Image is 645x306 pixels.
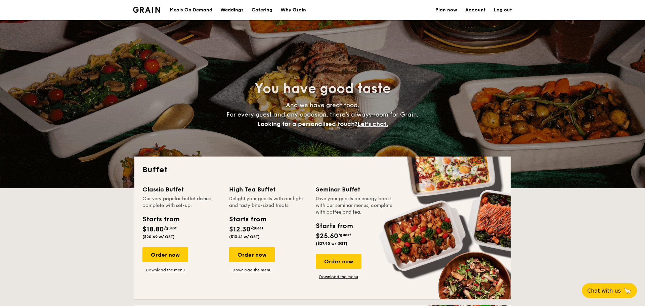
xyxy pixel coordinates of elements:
[255,81,391,97] span: You have good taste
[142,225,164,233] span: $18.80
[142,247,188,262] div: Order now
[142,214,179,224] div: Starts from
[142,234,175,239] span: ($20.49 w/ GST)
[142,185,221,194] div: Classic Buffet
[229,247,275,262] div: Order now
[316,221,352,231] div: Starts from
[229,234,260,239] span: ($13.41 w/ GST)
[316,185,394,194] div: Seminar Buffet
[316,232,338,240] span: $25.60
[587,288,621,294] span: Chat with us
[226,101,419,128] span: And we have great food. For every guest and any occasion, there’s always room for Grain.
[142,267,188,273] a: Download the menu
[229,267,275,273] a: Download the menu
[316,241,347,246] span: ($27.90 w/ GST)
[251,226,263,230] span: /guest
[142,165,503,175] h2: Buffet
[133,7,160,13] a: Logotype
[623,287,632,295] span: 🦙
[316,195,394,216] div: Give your guests an energy boost with our seminar menus, complete with coffee and tea.
[229,225,251,233] span: $12.30
[229,214,266,224] div: Starts from
[142,195,221,209] div: Our very popular buffet dishes, complete with set-up.
[257,120,357,128] span: Looking for a personalised touch?
[582,283,637,298] button: Chat with us🦙
[164,226,177,230] span: /guest
[316,274,361,279] a: Download the menu
[229,195,308,209] div: Delight your guests with our light and tasty bite-sized treats.
[133,7,160,13] img: Grain
[229,185,308,194] div: High Tea Buffet
[338,232,351,237] span: /guest
[357,120,388,128] span: Let's chat.
[316,254,361,269] div: Order now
